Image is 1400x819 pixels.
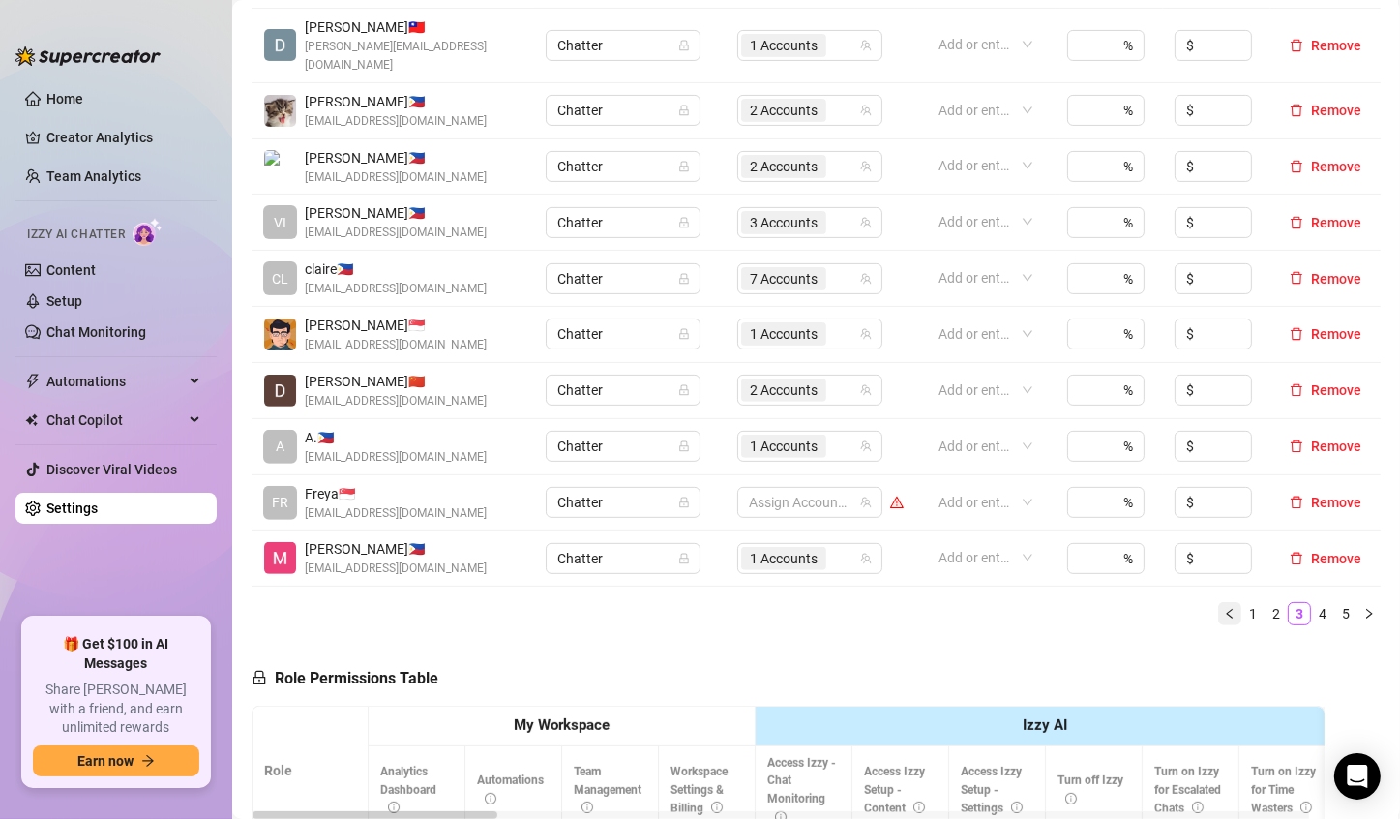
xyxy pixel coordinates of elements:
span: Turn on Izzy for Escalated Chats [1154,765,1221,815]
span: Chatter [557,264,689,293]
span: team [860,440,872,452]
span: [PERSON_NAME] 🇹🇼 [305,16,522,38]
span: Automations [477,773,544,805]
button: right [1357,602,1381,625]
span: team [860,161,872,172]
span: lock [678,40,690,51]
h5: Role Permissions Table [252,667,438,690]
span: 2 Accounts [750,379,818,401]
li: 1 [1241,602,1265,625]
a: 1 [1242,603,1264,624]
span: 1 Accounts [750,35,818,56]
span: thunderbolt [25,374,41,389]
span: team [860,40,872,51]
span: Turn on Izzy for Time Wasters [1251,765,1316,815]
span: [EMAIL_ADDRESS][DOMAIN_NAME] [305,392,487,410]
span: team [860,328,872,340]
span: [EMAIL_ADDRESS][DOMAIN_NAME] [305,448,487,467]
span: Remove [1311,159,1361,174]
img: Edward [264,95,296,127]
span: 1 Accounts [741,547,826,570]
span: info-circle [1011,802,1023,813]
span: A [276,436,284,457]
span: 1 Accounts [750,436,818,457]
span: lock [678,440,690,452]
span: delete [1290,327,1303,341]
span: 2 Accounts [741,155,826,178]
button: Remove [1282,99,1369,122]
span: Access Izzy Setup - Settings [961,765,1023,815]
span: lock [678,497,690,508]
span: lock [678,161,690,172]
span: Remove [1311,215,1361,230]
span: lock [678,553,690,564]
span: Remove [1311,495,1361,510]
span: Remove [1311,271,1361,287]
a: Home [46,91,83,106]
span: Chatter [557,208,689,237]
span: Access Izzy Setup - Content [864,765,925,815]
span: Chatter [557,376,689,405]
img: logo-BBDzfeDw.svg [15,46,161,66]
a: Content [46,262,96,278]
span: Remove [1311,326,1361,342]
a: Creator Analytics [46,122,201,153]
span: Chatter [557,488,689,517]
span: Analytics Dashboard [380,765,436,815]
span: 7 Accounts [750,268,818,289]
span: Izzy AI Chatter [27,226,125,244]
span: delete [1290,216,1303,229]
span: right [1363,608,1375,620]
img: Chat Copilot [25,413,38,427]
span: A. 🇵🇭 [305,427,487,448]
div: Open Intercom Messenger [1334,753,1381,800]
a: Setup [46,293,82,309]
span: Chatter [557,544,689,573]
span: 1 Accounts [741,435,826,458]
span: delete [1290,39,1303,52]
span: [PERSON_NAME] 🇵🇭 [305,538,487,560]
span: info-circle [1192,802,1204,813]
strong: Izzy AI [1024,716,1068,734]
span: info-circle [1300,802,1312,813]
img: conan bez [264,318,296,350]
span: 2 Accounts [741,379,826,402]
span: [PERSON_NAME] 🇵🇭 [305,147,487,168]
button: Remove [1282,211,1369,234]
span: warning [890,496,904,509]
a: Team Analytics [46,168,141,184]
span: 1 Accounts [750,323,818,345]
span: [PERSON_NAME] 🇵🇭 [305,91,487,112]
span: lock [678,328,690,340]
span: Freya 🇸🇬 [305,483,487,504]
span: Earn now [77,753,134,769]
span: 2 Accounts [741,99,826,122]
span: [PERSON_NAME] 🇸🇬 [305,315,487,336]
img: Dane Elle [264,375,296,407]
span: lock [678,273,690,285]
span: 3 Accounts [750,212,818,233]
img: Chris [264,150,296,182]
span: [EMAIL_ADDRESS][DOMAIN_NAME] [305,280,487,298]
li: 2 [1265,602,1288,625]
span: delete [1290,160,1303,173]
a: 3 [1289,603,1310,624]
span: Remove [1311,439,1361,454]
span: VI [274,212,286,233]
span: [EMAIL_ADDRESS][DOMAIN_NAME] [305,168,487,187]
span: FR [272,492,288,513]
span: claire 🇵🇭 [305,258,487,280]
span: Team Management [574,765,641,815]
img: Dale Jacolba [264,29,296,61]
span: [EMAIL_ADDRESS][DOMAIN_NAME] [305,560,487,578]
span: Chatter [557,31,689,60]
button: Remove [1282,379,1369,402]
span: Remove [1311,382,1361,398]
strong: My Workspace [514,716,610,734]
span: [PERSON_NAME] 🇵🇭 [305,202,487,224]
button: Remove [1282,547,1369,570]
span: [PERSON_NAME][EMAIL_ADDRESS][DOMAIN_NAME] [305,38,522,75]
span: left [1224,608,1236,620]
span: Share [PERSON_NAME] with a friend, and earn unlimited rewards [33,681,199,738]
button: left [1218,602,1241,625]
